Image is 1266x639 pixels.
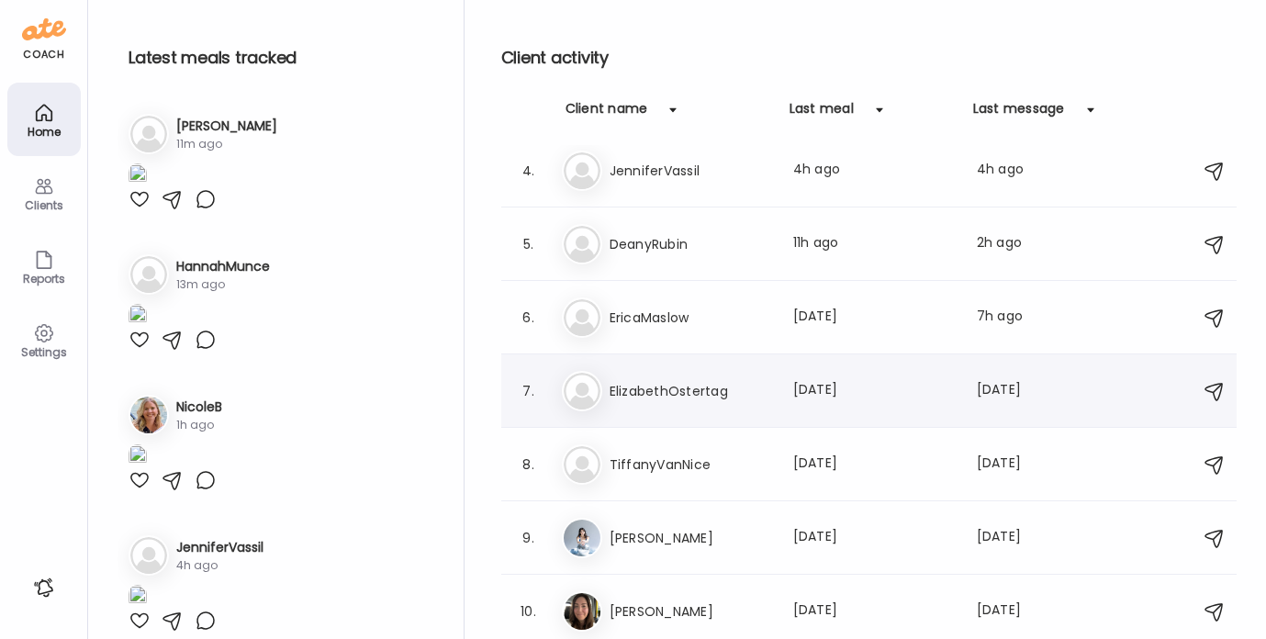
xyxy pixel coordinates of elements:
[23,47,64,62] div: coach
[176,136,277,152] div: 11m ago
[610,527,771,549] h3: [PERSON_NAME]
[566,99,648,129] div: Client name
[793,454,955,476] div: [DATE]
[129,444,147,469] img: images%2FkkLrUY8seuY0oYXoW3rrIxSZDCE3%2FM2O4oiHBfimQxqmngeBb%2FFsooOgewafJMhozf43UQ_1080
[176,276,270,293] div: 13m ago
[518,527,540,549] div: 9.
[973,99,1065,129] div: Last message
[564,299,600,336] img: bg-avatar-default.svg
[790,99,854,129] div: Last meal
[176,117,277,136] h3: [PERSON_NAME]
[129,585,147,610] img: images%2FoqqbDETFnWf6i65Sp8aB9CEdeLr2%2FDXp5pVrHZZ9Ik5B65ULV%2FYfl09zK3k9ocWwanM2rI_1080
[793,600,955,622] div: [DATE]
[564,520,600,556] img: avatars%2Fg0h3UeSMiaSutOWea2qVtuQrzdp1
[176,557,263,574] div: 4h ago
[977,307,1048,329] div: 7h ago
[518,600,540,622] div: 10.
[977,454,1048,476] div: [DATE]
[610,307,771,329] h3: EricaMaslow
[518,160,540,182] div: 4.
[130,537,167,574] img: bg-avatar-default.svg
[176,538,263,557] h3: JenniferVassil
[518,307,540,329] div: 6.
[501,44,1237,72] h2: Client activity
[793,233,955,255] div: 11h ago
[11,273,77,285] div: Reports
[129,163,147,188] img: images%2Fvrxxq8hx67gXpjBZ45R0tDyoZHb2%2FUhFqfADry8bTOWLGZDmG%2FNGkTcrzaxeOZdcOhNoEX_1080
[610,454,771,476] h3: TiffanyVanNice
[176,257,270,276] h3: HannahMunce
[977,160,1048,182] div: 4h ago
[610,600,771,622] h3: [PERSON_NAME]
[610,380,771,402] h3: ElizabethOstertag
[22,15,66,44] img: ate
[518,380,540,402] div: 7.
[130,116,167,152] img: bg-avatar-default.svg
[130,256,167,293] img: bg-avatar-default.svg
[977,233,1048,255] div: 2h ago
[564,152,600,189] img: bg-avatar-default.svg
[11,346,77,358] div: Settings
[176,417,222,433] div: 1h ago
[564,593,600,630] img: avatars%2FAaUPpAz4UBePyDKK2OMJTfZ0WR82
[129,44,434,72] h2: Latest meals tracked
[130,397,167,433] img: avatars%2FkkLrUY8seuY0oYXoW3rrIxSZDCE3
[11,126,77,138] div: Home
[793,160,955,182] div: 4h ago
[977,380,1048,402] div: [DATE]
[610,233,771,255] h3: DeanyRubin
[793,527,955,549] div: [DATE]
[176,398,222,417] h3: NicoleB
[129,304,147,329] img: images%2Fkfkzk6vGDOhEU9eo8aJJ3Lraes72%2FaMWEEBkV5UAyBZIt9dUL%2Ft4miZDSBM1W47wicBAzQ_1080
[518,454,540,476] div: 8.
[610,160,771,182] h3: JenniferVassil
[977,600,1048,622] div: [DATE]
[793,307,955,329] div: [DATE]
[564,446,600,483] img: bg-avatar-default.svg
[518,233,540,255] div: 5.
[793,380,955,402] div: [DATE]
[11,199,77,211] div: Clients
[977,527,1048,549] div: [DATE]
[564,226,600,263] img: bg-avatar-default.svg
[564,373,600,409] img: bg-avatar-default.svg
